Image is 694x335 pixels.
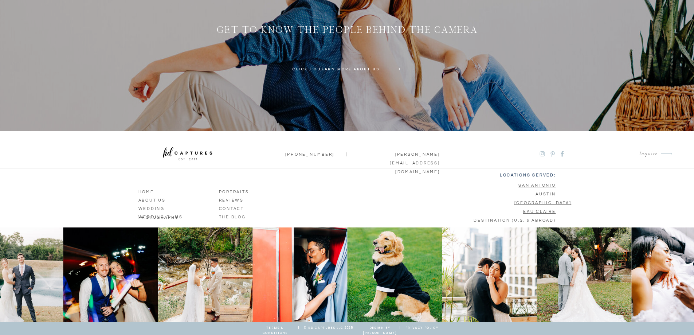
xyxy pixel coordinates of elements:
u: austin [536,192,556,196]
a: ABOUT us [138,196,180,203]
a: design by [PERSON_NAME] [362,326,398,332]
img: Neena and Hayden Sneaks-115 [63,227,158,322]
a: The BLOG [219,213,260,219]
u: Eau Claire [523,210,556,214]
a: [PHONE_NUMBER] [285,150,327,157]
a: Inquire [505,149,658,159]
u: [GEOGRAPHIC_DATA] [514,201,572,205]
p: destination (u.s. & abroad) [472,216,556,223]
a: portraits [219,188,260,194]
a: wedding photography [138,204,207,211]
a: [PERSON_NAME][EMAIL_ADDRESS][DOMAIN_NAME] [370,150,440,157]
h3: | [296,326,302,332]
a: san antonio [514,181,556,188]
a: [GEOGRAPHIC_DATA] [514,199,556,205]
a: click to learn more about us [291,66,381,73]
b: locations served: [500,173,556,177]
u: san antonio [518,183,556,187]
a: privacy policy [403,326,441,332]
img: Wedding Photos at the Line Hotel-3024 [442,227,537,322]
p: © kd captures llc 2025 [302,326,356,332]
h3: | [397,326,403,332]
img: Symmone & Parker-15 [252,227,347,322]
a: reviews [219,196,260,203]
a: CONTACT [219,204,260,211]
a: HOME [138,188,180,194]
p: | [336,150,358,157]
img: Winter wedding at Scenic Springs-9758 [537,227,631,322]
img: Wedding Photographer in San Antonio-1470 [347,227,442,322]
a: wedding films [138,213,185,219]
a: austin [514,190,556,196]
img: Shelby and David Sneak Peeks-42 [158,227,252,322]
a: terms & conditions [254,326,297,332]
a: get to know the people behind the camera [213,23,481,38]
h3: | [356,326,361,332]
a: Eau Claire [514,207,556,214]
